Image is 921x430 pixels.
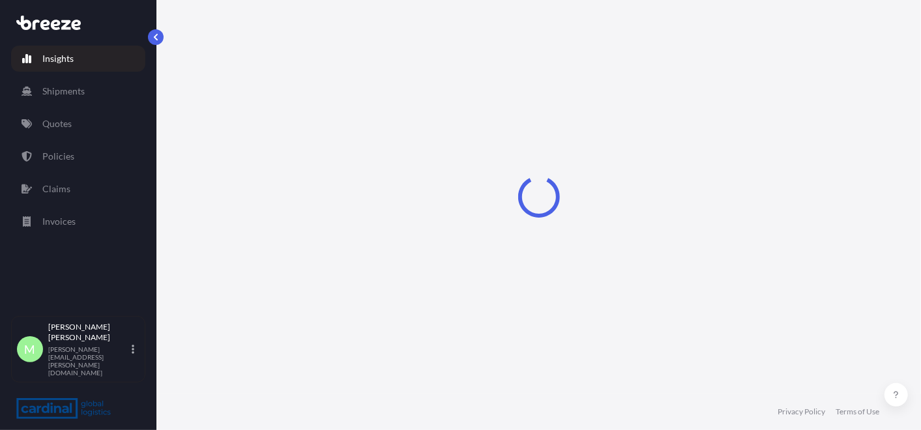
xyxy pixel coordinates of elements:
p: Policies [42,150,74,163]
p: [PERSON_NAME] [PERSON_NAME] [48,322,129,343]
p: [PERSON_NAME][EMAIL_ADDRESS][PERSON_NAME][DOMAIN_NAME] [48,345,129,377]
a: Policies [11,143,145,169]
a: Privacy Policy [778,407,825,417]
a: Claims [11,176,145,202]
p: Quotes [42,117,72,130]
p: Claims [42,182,70,195]
a: Insights [11,46,145,72]
img: organization-logo [16,398,111,419]
a: Terms of Use [836,407,879,417]
a: Quotes [11,111,145,137]
p: Insights [42,52,74,65]
span: M [25,343,36,356]
p: Invoices [42,215,76,228]
a: Shipments [11,78,145,104]
a: Invoices [11,208,145,235]
p: Shipments [42,85,85,98]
